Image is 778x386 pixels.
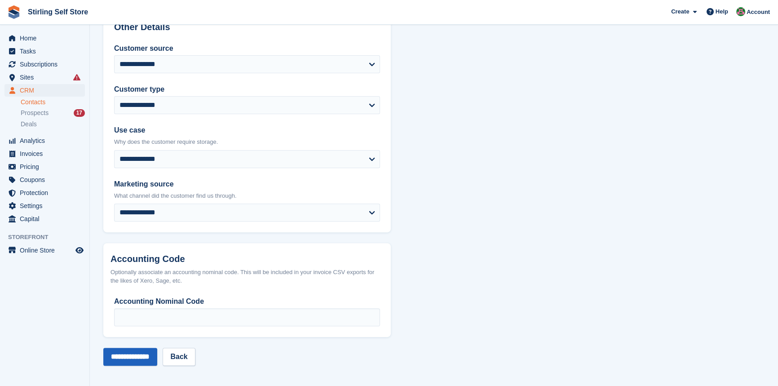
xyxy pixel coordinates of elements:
[20,186,74,199] span: Protection
[20,244,74,257] span: Online Store
[20,58,74,71] span: Subscriptions
[114,179,380,190] label: Marketing source
[114,138,380,146] p: Why does the customer require storage.
[20,213,74,225] span: Capital
[736,7,745,16] img: Lucy
[20,45,74,58] span: Tasks
[114,43,380,54] label: Customer source
[114,191,380,200] p: What channel did the customer find us through.
[111,254,384,264] h2: Accounting Code
[21,109,49,117] span: Prospects
[20,71,74,84] span: Sites
[747,8,770,17] span: Account
[111,268,384,285] div: Optionally associate an accounting nominal code. This will be included in your invoice CSV export...
[4,213,85,225] a: menu
[163,348,195,366] a: Back
[8,233,89,242] span: Storefront
[114,296,380,307] label: Accounting Nominal Code
[716,7,728,16] span: Help
[114,125,380,136] label: Use case
[4,244,85,257] a: menu
[4,160,85,173] a: menu
[20,134,74,147] span: Analytics
[74,245,85,256] a: Preview store
[20,32,74,44] span: Home
[4,147,85,160] a: menu
[4,71,85,84] a: menu
[21,108,85,118] a: Prospects 17
[4,200,85,212] a: menu
[4,45,85,58] a: menu
[20,173,74,186] span: Coupons
[4,134,85,147] a: menu
[74,109,85,117] div: 17
[4,84,85,97] a: menu
[114,22,380,32] h2: Other Details
[20,84,74,97] span: CRM
[4,173,85,186] a: menu
[73,74,80,81] i: Smart entry sync failures have occurred
[21,120,85,129] a: Deals
[7,5,21,19] img: stora-icon-8386f47178a22dfd0bd8f6a31ec36ba5ce8667c1dd55bd0f319d3a0aa187defe.svg
[21,98,85,106] a: Contacts
[24,4,92,19] a: Stirling Self Store
[4,32,85,44] a: menu
[20,147,74,160] span: Invoices
[20,200,74,212] span: Settings
[671,7,689,16] span: Create
[20,160,74,173] span: Pricing
[114,84,380,95] label: Customer type
[21,120,37,129] span: Deals
[4,186,85,199] a: menu
[4,58,85,71] a: menu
